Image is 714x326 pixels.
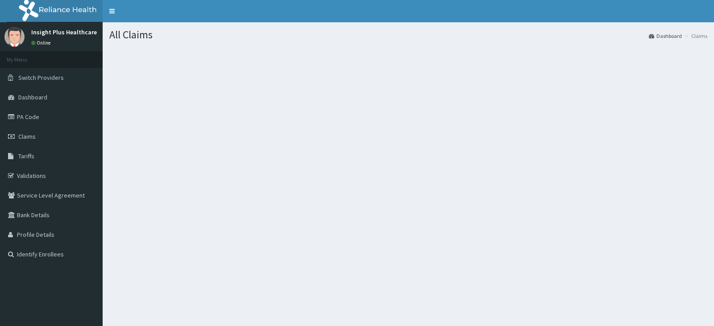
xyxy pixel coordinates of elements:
[683,32,707,40] li: Claims
[18,132,36,140] span: Claims
[18,93,47,101] span: Dashboard
[31,29,97,35] p: Insight Plus Healthcare
[649,32,682,40] a: Dashboard
[4,27,25,47] img: User Image
[31,40,53,46] a: Online
[18,74,64,82] span: Switch Providers
[18,152,34,160] span: Tariffs
[109,29,707,41] h1: All Claims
